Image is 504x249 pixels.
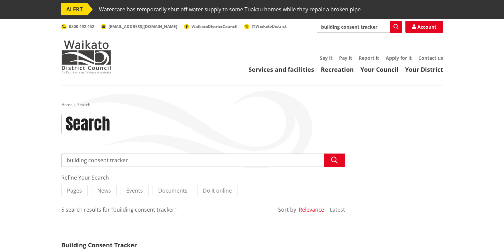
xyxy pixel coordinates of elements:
[61,40,111,73] img: Waikato District Council - Te Kaunihera aa Takiwaa o Waikato
[360,65,398,73] a: Your Council
[66,114,110,134] h1: Search
[418,55,443,61] a: Contact us
[61,241,137,249] a: Building Consent Tracker
[278,206,296,214] div: Sort by
[386,55,412,61] a: Apply for it
[158,187,188,194] span: Documents
[61,102,73,107] a: Home
[77,102,90,107] span: Search
[61,3,88,15] span: ALERT
[203,187,232,194] span: Do it online
[126,187,143,194] span: Events
[61,154,345,167] input: Search input
[97,187,111,194] span: News
[317,21,402,33] input: Search input
[101,24,177,29] a: [EMAIL_ADDRESS][DOMAIN_NAME]
[299,207,324,213] button: Relevance
[244,23,286,29] a: @WaikatoDistrict
[184,24,238,29] a: WaikatoDistrictCouncil
[192,24,238,29] span: WaikatoDistrictCouncil
[359,55,379,61] a: Report it
[320,55,332,61] a: Say it
[61,24,94,29] a: 0800 492 452
[405,21,443,33] a: Account
[249,65,314,73] a: Services and facilities
[339,55,352,61] a: Pay it
[61,102,443,108] nav: breadcrumb
[330,207,345,213] button: Latest
[67,187,82,194] span: Pages
[61,174,345,182] div: Refine Your Search
[405,65,443,73] a: Your District
[321,65,354,73] a: Recreation
[252,23,286,29] span: @WaikatoDistrict
[109,24,177,29] span: [EMAIL_ADDRESS][DOMAIN_NAME]
[69,24,94,29] span: 0800 492 452
[61,206,177,214] div: 5 search results for "building consent tracker"
[99,3,362,15] span: Watercare has temporarily shut off water supply to some Tuakau homes while they repair a broken p...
